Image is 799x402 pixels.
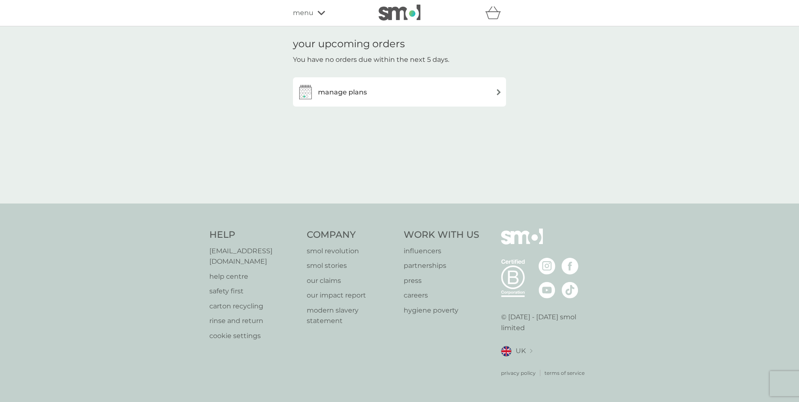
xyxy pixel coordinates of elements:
a: modern slavery statement [307,305,396,326]
img: visit the smol Facebook page [562,258,578,275]
span: menu [293,8,313,18]
a: press [404,275,479,286]
a: hygiene poverty [404,305,479,316]
a: help centre [209,271,298,282]
a: cookie settings [209,331,298,341]
h3: manage plans [318,87,367,98]
h4: Company [307,229,396,242]
img: visit the smol Instagram page [539,258,555,275]
h1: your upcoming orders [293,38,405,50]
a: privacy policy [501,369,536,377]
a: smol revolution [307,246,396,257]
span: UK [516,346,526,356]
h4: Help [209,229,298,242]
div: basket [485,5,506,21]
img: visit the smol Youtube page [539,282,555,298]
img: smol [501,229,543,257]
img: UK flag [501,346,511,356]
p: © [DATE] - [DATE] smol limited [501,312,590,333]
a: influencers [404,246,479,257]
a: careers [404,290,479,301]
img: select a new location [530,349,532,354]
a: terms of service [545,369,585,377]
img: arrow right [496,89,502,95]
a: our claims [307,275,396,286]
a: our impact report [307,290,396,301]
a: rinse and return [209,315,298,326]
a: safety first [209,286,298,297]
p: You have no orders due within the next 5 days. [293,54,449,65]
img: smol [379,5,420,20]
a: [EMAIL_ADDRESS][DOMAIN_NAME] [209,246,298,267]
a: carton recycling [209,301,298,312]
a: smol stories [307,260,396,271]
img: visit the smol Tiktok page [562,282,578,298]
a: partnerships [404,260,479,271]
h4: Work With Us [404,229,479,242]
